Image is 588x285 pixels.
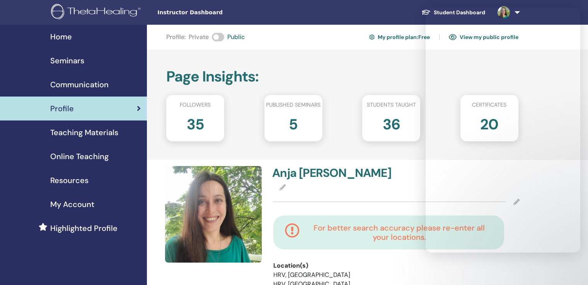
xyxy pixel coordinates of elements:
h4: Anja [PERSON_NAME] [272,166,392,180]
span: Profile : [166,32,186,42]
img: default.jpg [165,166,262,263]
span: Communication [50,79,109,90]
h2: Page Insights : [166,68,518,86]
iframe: Intercom live chat [562,259,580,277]
span: Home [50,31,72,42]
span: Published seminars [266,101,320,109]
span: Instructor Dashboard [157,8,273,17]
span: Students taught [367,101,416,109]
iframe: Intercom live chat [426,8,580,253]
a: My profile plan:Free [369,31,430,43]
img: default.jpg [498,6,510,19]
img: logo.png [51,4,143,21]
span: Teaching Materials [50,127,118,138]
span: Seminars [50,55,84,66]
h2: 5 [289,112,298,134]
span: Online Teaching [50,151,109,162]
img: graduation-cap-white.svg [421,9,431,15]
span: Location(s) [273,261,308,270]
span: Public [227,32,245,42]
span: My Account [50,198,94,210]
span: Private [189,32,209,42]
a: Student Dashboard [415,5,491,20]
span: Followers [180,101,211,109]
h2: 35 [187,112,204,134]
h2: 36 [383,112,400,134]
span: Highlighted Profile [50,222,118,234]
span: Resources [50,175,89,186]
li: HRV, [GEOGRAPHIC_DATA] [273,270,369,280]
span: Profile [50,103,74,114]
img: cog.svg [369,33,375,41]
h4: For better search accuracy please re-enter all your locations. [306,223,493,242]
